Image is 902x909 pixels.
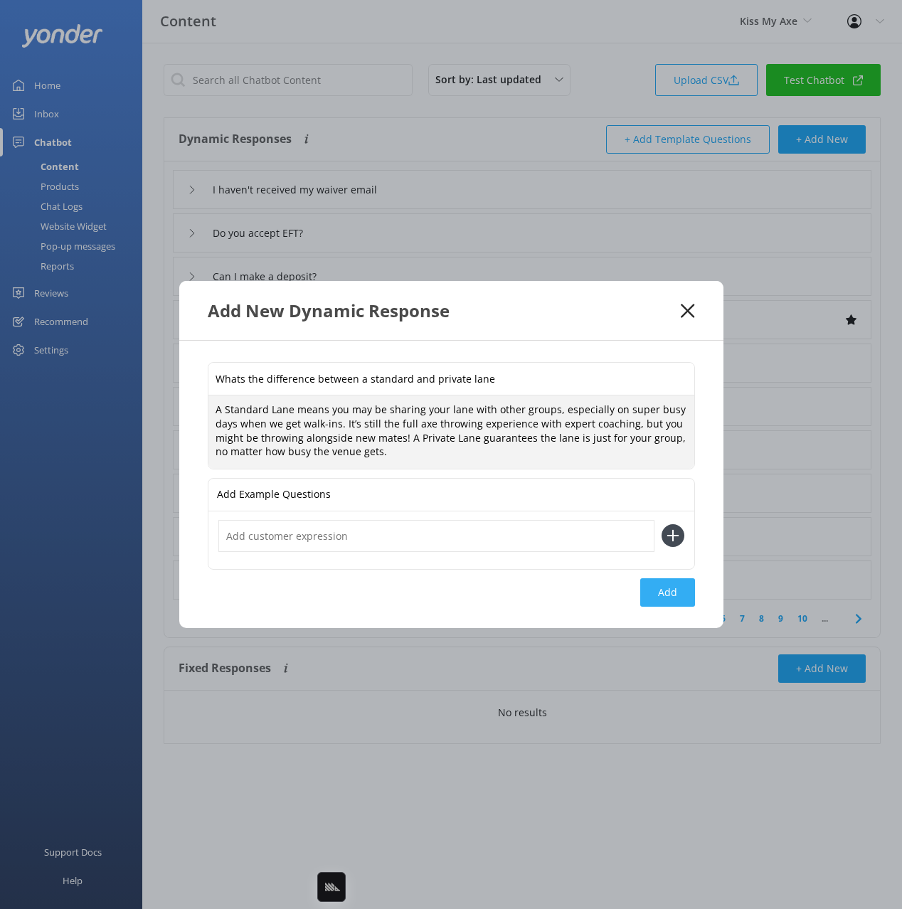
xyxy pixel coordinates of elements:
div: Add New Dynamic Response [208,299,681,322]
textarea: A Standard Lane means you may be sharing your lane with other groups, especially on super busy da... [208,395,694,468]
input: Add customer expression [218,520,654,552]
p: Add Example Questions [217,479,331,511]
button: Add [640,578,695,607]
button: Close [681,304,694,318]
input: Type a new question... [208,363,694,395]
